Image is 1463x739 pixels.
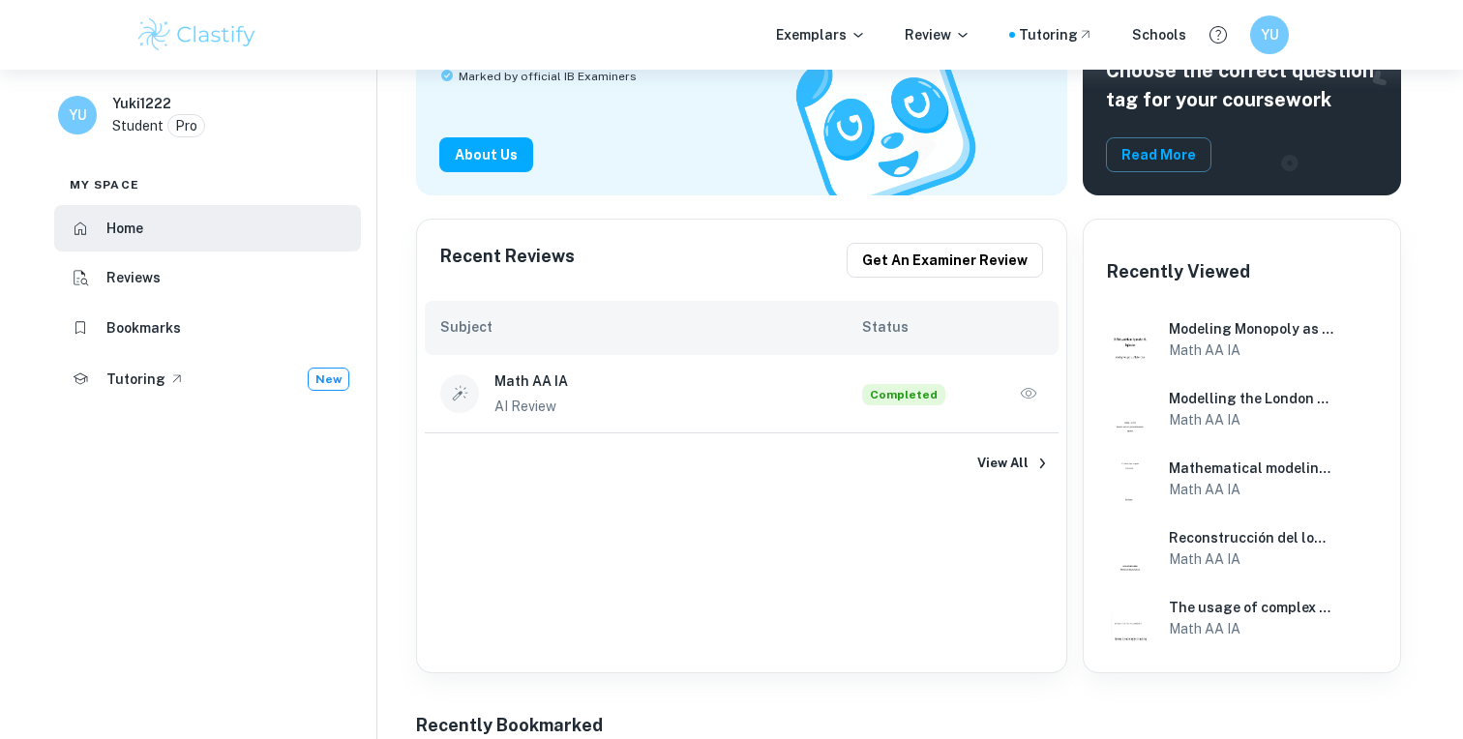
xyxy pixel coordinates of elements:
a: Math AA IA example thumbnail: The usage of complex numbers in analyzinThe usage of complex number... [1099,587,1385,649]
h6: Recently Viewed [1107,258,1250,285]
p: Review [905,24,970,45]
h6: The usage of complex numbers in analyzing Alternating Current (AC) Resistor-Inductor-Capacitor (RLC) [1169,597,1334,618]
h6: YU [1259,24,1281,45]
img: Math AA IA example thumbnail: Modelling the London Eye [1107,386,1153,432]
h6: Math AA IA [1169,548,1334,570]
h6: Math AA IA [1169,479,1334,500]
h6: Modelling the London Eye [1169,388,1334,409]
h6: Modeling Monopoly as a Markov Chain [1169,318,1334,340]
h6: Reviews [106,267,161,288]
h6: Subject [440,316,862,338]
h6: Reconstrucción del logo de Twitter [1169,527,1334,548]
span: Completed [862,384,945,405]
h6: Math AA IA [1169,409,1334,430]
a: Schools [1132,24,1186,45]
img: Clastify logo [135,15,258,54]
a: Bookmarks [54,305,361,351]
span: Marked by official IB Examiners [459,68,637,85]
a: Math AA IA example thumbnail: Mathematical modeling of the WireGuard lMathematical modeling of th... [1099,448,1385,510]
h6: Status [862,316,1043,338]
h6: Mathematical modeling of the WireGuard logo using Desmos. [1169,458,1334,479]
h6: Bookmarks [106,317,181,339]
p: Student [112,115,164,136]
a: Math AA IA example thumbnail: Modeling Monopoly as a Markov ChainModeling Monopoly as a Markov Ch... [1099,309,1385,370]
p: Exemplars [776,24,866,45]
p: AI Review [494,396,862,417]
button: Read More [1106,137,1211,172]
button: YU [1250,15,1289,54]
h6: Yuki1222 [112,93,171,114]
a: Reviews [54,255,361,302]
img: Math AA IA example thumbnail: Mathematical modeling of the WireGuard l [1107,456,1153,502]
h6: Home [106,218,143,239]
p: Pro [175,115,197,136]
h6: Math AA IA [1169,618,1334,639]
button: Get an examiner review [847,243,1043,278]
a: Tutoring [1019,24,1093,45]
a: TutoringNew [54,355,361,403]
h6: Tutoring [106,369,165,390]
h5: Choose the correct question tag for your coursework [1106,56,1378,114]
a: Home [54,205,361,251]
button: Help and Feedback [1202,18,1235,51]
span: New [309,370,348,388]
h6: Math AA IA [1169,340,1334,361]
img: Math AA IA example thumbnail: Reconstrucción del logo de Twitter [1107,525,1153,572]
button: About Us [439,137,533,172]
a: View All [417,433,1066,493]
h6: YU [67,104,89,126]
h6: Recent Reviews [440,243,575,278]
img: Math AA IA example thumbnail: Modeling Monopoly as a Markov Chain [1107,316,1153,363]
h6: Math AA IA [494,370,862,392]
a: Math AA IA example thumbnail: Modelling the London EyeModelling the London EyeMath AA IA [1099,378,1385,440]
img: Math AA IA example thumbnail: The usage of complex numbers in analyzin [1107,595,1153,641]
h6: Recently Bookmarked [416,712,603,739]
a: Math AA IA example thumbnail: Reconstrucción del logo de TwitterReconstrucción del logo de Twitte... [1099,517,1385,579]
button: View All [971,449,1033,478]
span: My space [70,176,139,193]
